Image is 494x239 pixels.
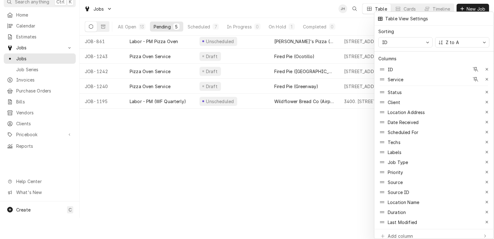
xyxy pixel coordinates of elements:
div: Priority [376,167,492,177]
div: Location Address [388,109,425,116]
div: Duration [388,209,406,216]
div: Techs [388,139,400,146]
div: Source [376,177,492,187]
div: Source ID [376,187,492,197]
div: Date Received [388,119,419,126]
div: Date Received [376,117,492,127]
div: Job Type [376,157,492,167]
div: Priority [388,169,403,176]
div: Scheduled For [388,129,418,136]
div: Duration [376,207,492,217]
button: Z to A [435,37,489,47]
div: Table View Settings [385,15,428,22]
div: Sorting [378,28,394,35]
div: Service [388,76,403,83]
button: ID [378,37,433,47]
div: Location Name [388,199,419,206]
div: Location Address [376,107,492,117]
div: Status [388,89,402,96]
div: Client [376,97,492,107]
div: Status [376,87,492,97]
div: Source [388,179,403,186]
div: Source ID [388,189,409,196]
div: Scheduled For [376,127,492,137]
div: Z to A [444,39,460,46]
div: ID [376,64,492,74]
div: Techs [376,137,492,147]
div: ID [388,66,393,73]
div: Labels [376,147,492,157]
div: ID [381,39,389,46]
div: Columns [378,55,396,62]
div: Client [388,99,400,106]
div: Last Modified [376,217,492,227]
div: Labels [388,149,401,156]
div: Last Modified [388,219,417,226]
div: Job Type [388,159,408,166]
div: Service [376,74,492,84]
div: Location Name [376,197,492,207]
